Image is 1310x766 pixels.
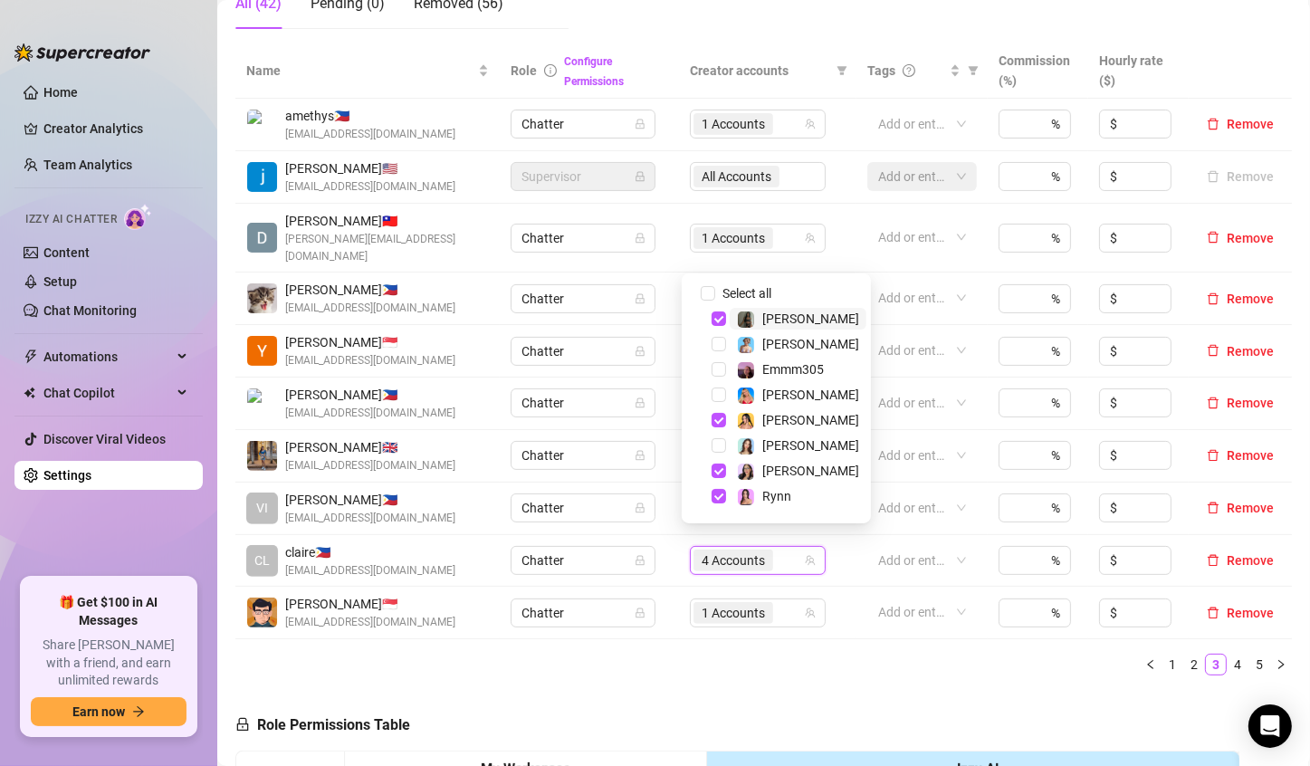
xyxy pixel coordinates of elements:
span: Select tree node [712,362,726,377]
th: Hourly rate ($) [1088,43,1189,99]
a: Chat Monitoring [43,303,137,318]
img: Jocelyn [738,413,754,429]
span: 4 Accounts [702,551,765,570]
span: Rynn [762,489,791,503]
span: Remove [1227,396,1274,410]
span: Select tree node [712,388,726,402]
span: Select tree node [712,311,726,326]
li: 1 [1162,654,1183,675]
span: Izzy AI Chatter [25,211,117,228]
button: right [1270,654,1292,675]
span: team [805,555,816,566]
span: [PERSON_NAME] 🇸🇬 [285,332,455,352]
span: 1 Accounts [702,114,765,134]
span: Select tree node [712,438,726,453]
a: Home [43,85,78,100]
span: [EMAIL_ADDRESS][DOMAIN_NAME] [285,352,455,369]
span: lock [635,346,645,357]
a: Settings [43,468,91,483]
a: 3 [1206,655,1226,675]
button: Remove [1200,445,1281,466]
span: Chatter [521,442,645,469]
button: Remove [1200,288,1281,310]
span: [PERSON_NAME] [762,464,859,478]
span: filter [833,57,851,84]
span: team [805,608,816,618]
span: Select tree node [712,464,726,478]
span: Share [PERSON_NAME] with a friend, and earn unlimited rewards [31,637,186,690]
img: Amelia [738,438,754,455]
span: delete [1207,344,1219,357]
span: Creator accounts [690,61,829,81]
span: claire 🇵🇭 [285,542,455,562]
span: delete [1207,231,1219,244]
span: delete [1207,449,1219,462]
span: [EMAIL_ADDRESS][DOMAIN_NAME] [285,510,455,527]
li: Next Page [1270,654,1292,675]
a: Creator Analytics [43,114,188,143]
img: Ashley [738,388,754,404]
img: Edward [247,283,277,313]
li: 5 [1248,654,1270,675]
a: Team Analytics [43,158,132,172]
span: Remove [1227,344,1274,359]
span: Automations [43,342,172,371]
span: arrow-right [132,705,145,718]
img: Emmm305 [738,362,754,378]
span: [EMAIL_ADDRESS][DOMAIN_NAME] [285,405,455,422]
span: Remove [1227,606,1274,620]
span: filter [968,65,979,76]
li: Previous Page [1140,654,1162,675]
span: [EMAIL_ADDRESS][DOMAIN_NAME] [285,614,455,631]
span: Chat Copilot [43,378,172,407]
span: delete [1207,607,1219,619]
img: Brandy [738,311,754,328]
span: Earn now [72,704,125,719]
button: Remove [1200,497,1281,519]
a: Configure Permissions [564,55,624,88]
span: left [1145,659,1156,670]
span: right [1276,659,1286,670]
span: [PERSON_NAME] [762,337,859,351]
img: amethys [247,110,277,139]
span: question-circle [903,64,915,77]
button: Remove [1200,166,1281,187]
span: delete [1207,397,1219,409]
span: delete [1207,118,1219,130]
span: [PERSON_NAME] 🇵🇭 [285,490,455,510]
span: [PERSON_NAME] 🇬🇧 [285,437,455,457]
span: delete [1207,554,1219,567]
span: lock [635,503,645,513]
span: info-circle [544,64,557,77]
a: 5 [1249,655,1269,675]
span: [PERSON_NAME] [762,413,859,427]
span: Name [246,61,474,81]
button: Earn nowarrow-right [31,697,186,726]
img: Chat Copilot [24,387,35,399]
button: Remove [1200,550,1281,571]
a: 1 [1162,655,1182,675]
span: Emmm305 [762,362,824,377]
img: Vanessa [738,337,754,353]
span: Select tree node [712,489,726,503]
button: Remove [1200,340,1281,362]
li: 4 [1227,654,1248,675]
span: Chatter [521,599,645,627]
span: [EMAIL_ADDRESS][DOMAIN_NAME] [285,126,455,143]
span: 1 Accounts [693,602,773,624]
span: Chatter [521,338,645,365]
span: Remove [1227,292,1274,306]
img: Yhaneena April [247,336,277,366]
span: Role [511,63,537,78]
div: Open Intercom Messenger [1248,704,1292,748]
span: amethys 🇵🇭 [285,106,455,126]
span: 1 Accounts [702,228,765,248]
img: logo-BBDzfeDw.svg [14,43,150,62]
img: Rynn [738,489,754,505]
span: 1 Accounts [693,113,773,135]
span: [PERSON_NAME] 🇵🇭 [285,385,455,405]
span: delete [1207,502,1219,514]
span: 🎁 Get $100 in AI Messages [31,594,186,629]
span: Remove [1227,117,1274,131]
a: 2 [1184,655,1204,675]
